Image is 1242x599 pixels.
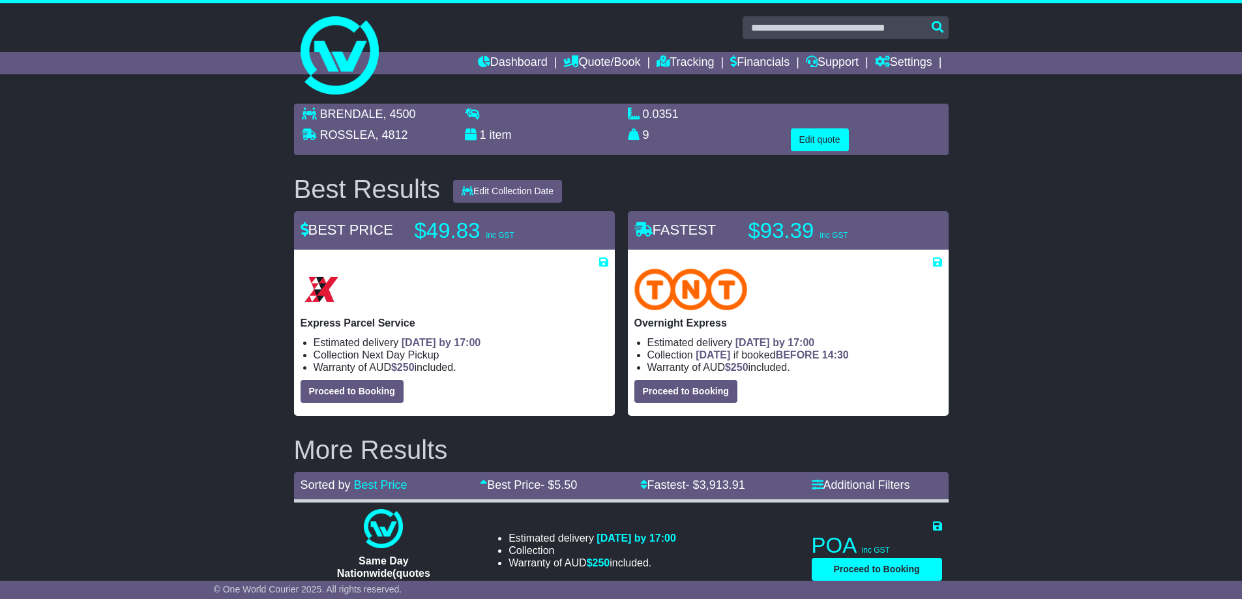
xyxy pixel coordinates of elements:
[647,361,942,373] li: Warranty of AUD included.
[337,555,430,591] span: Same Day Nationwide(quotes take 0.5-1 hour)
[288,175,447,203] div: Best Results
[486,231,514,240] span: inc GST
[735,337,815,348] span: [DATE] by 17:00
[597,533,676,544] span: [DATE] by 17:00
[320,128,376,141] span: ROSSLEA
[364,509,403,548] img: One World Courier: Same Day Nationwide(quotes take 0.5-1 hour)
[696,349,848,360] span: if booked
[643,108,679,121] span: 0.0351
[593,557,610,568] span: 250
[731,362,748,373] span: 250
[725,362,748,373] span: $
[862,546,890,555] span: inc GST
[640,478,745,491] a: Fastest- $3,913.91
[647,336,942,349] li: Estimated delivery
[634,269,748,310] img: TNT Domestic: Overnight Express
[875,52,932,74] a: Settings
[509,557,676,569] li: Warranty of AUD included.
[314,336,608,349] li: Estimated delivery
[822,349,849,360] span: 14:30
[643,128,649,141] span: 9
[812,558,942,581] button: Proceed to Booking
[554,478,577,491] span: 5.50
[402,337,481,348] span: [DATE] by 17:00
[480,128,486,141] span: 1
[634,317,942,329] p: Overnight Express
[397,362,415,373] span: 250
[362,349,439,360] span: Next Day Pickup
[453,180,562,203] button: Edit Collection Date
[480,478,577,491] a: Best Price- $5.50
[314,361,608,373] li: Warranty of AUD included.
[301,380,404,403] button: Proceed to Booking
[700,478,745,491] span: 3,913.91
[563,52,640,74] a: Quote/Book
[391,362,415,373] span: $
[314,349,608,361] li: Collection
[320,108,383,121] span: BRENDALE
[812,478,910,491] a: Additional Filters
[820,231,848,240] span: inc GST
[730,52,790,74] a: Financials
[634,380,737,403] button: Proceed to Booking
[806,52,859,74] a: Support
[634,222,717,238] span: FASTEST
[696,349,730,360] span: [DATE]
[294,435,949,464] h2: More Results
[214,584,402,594] span: © One World Courier 2025. All rights reserved.
[776,349,820,360] span: BEFORE
[812,533,942,559] p: POA
[647,349,942,361] li: Collection
[301,269,342,310] img: Border Express: Express Parcel Service
[791,128,849,151] button: Edit quote
[301,222,393,238] span: BEST PRICE
[686,478,745,491] span: - $
[301,317,608,329] p: Express Parcel Service
[490,128,512,141] span: item
[587,557,610,568] span: $
[354,478,407,491] a: Best Price
[509,544,676,557] li: Collection
[301,478,351,491] span: Sorted by
[376,128,408,141] span: , 4812
[509,532,676,544] li: Estimated delivery
[415,218,578,244] p: $49.83
[748,218,911,244] p: $93.39
[383,108,416,121] span: , 4500
[657,52,714,74] a: Tracking
[478,52,548,74] a: Dashboard
[540,478,577,491] span: - $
